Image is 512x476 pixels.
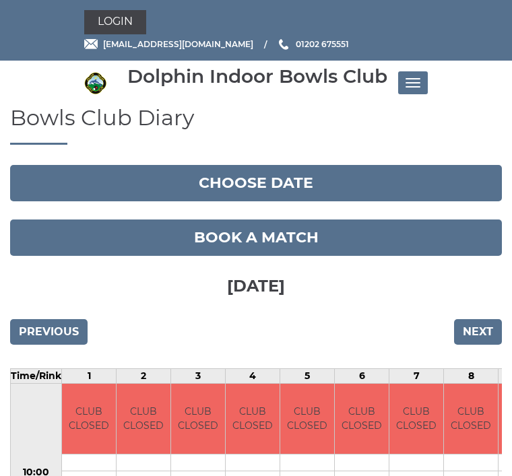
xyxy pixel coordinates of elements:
[296,39,349,49] span: 01202 675551
[103,39,253,49] span: [EMAIL_ADDRESS][DOMAIN_NAME]
[11,368,62,383] td: Time/Rink
[84,10,146,34] a: Login
[171,368,226,383] td: 3
[10,319,88,345] input: Previous
[444,384,498,454] td: CLUB CLOSED
[279,39,288,50] img: Phone us
[335,368,389,383] td: 6
[127,66,387,87] div: Dolphin Indoor Bowls Club
[280,384,334,454] td: CLUB CLOSED
[62,384,116,454] td: CLUB CLOSED
[10,219,502,256] a: Book a match
[398,71,428,94] button: Toggle navigation
[10,256,502,312] h3: [DATE]
[84,38,253,50] a: Email [EMAIL_ADDRESS][DOMAIN_NAME]
[62,368,117,383] td: 1
[277,38,349,50] a: Phone us 01202 675551
[117,384,170,454] td: CLUB CLOSED
[454,319,502,345] input: Next
[226,384,280,454] td: CLUB CLOSED
[226,368,280,383] td: 4
[389,368,444,383] td: 7
[10,165,502,201] button: Choose date
[84,39,98,49] img: Email
[335,384,389,454] td: CLUB CLOSED
[389,384,443,454] td: CLUB CLOSED
[444,368,499,383] td: 8
[171,384,225,454] td: CLUB CLOSED
[84,72,106,94] img: Dolphin Indoor Bowls Club
[280,368,335,383] td: 5
[10,106,502,145] h1: Bowls Club Diary
[117,368,171,383] td: 2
